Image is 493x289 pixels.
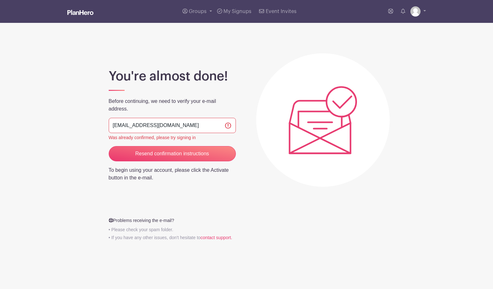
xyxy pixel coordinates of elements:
[223,9,251,14] span: My Signups
[109,134,236,141] div: Was already confirmed, please try signing in
[201,235,232,240] a: contact support.
[266,9,297,14] span: Event Invites
[410,6,421,17] img: default-ce2991bfa6775e67f084385cd625a349d9dcbb7a52a09fb2fda1e96e2d18dcdb.png
[289,86,357,154] img: Plic
[105,234,240,241] p: • If you have any other issues, don't hesitate to
[189,9,207,14] span: Groups
[109,218,113,223] img: Help
[109,69,236,84] h1: You're almost done!
[105,217,240,224] p: Problems receiving the e-mail?
[105,226,240,233] p: • Please check your spam folder.
[67,10,93,15] img: logo_white-6c42ec7e38ccf1d336a20a19083b03d10ae64f83f12c07503d8b9e83406b4c7d.svg
[109,97,236,113] p: Before continuing, we need to verify your e-mail address.
[109,166,236,182] p: To begin using your account, please click the Activate button in the e-mail.
[109,146,236,161] input: Resend confirmation instructions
